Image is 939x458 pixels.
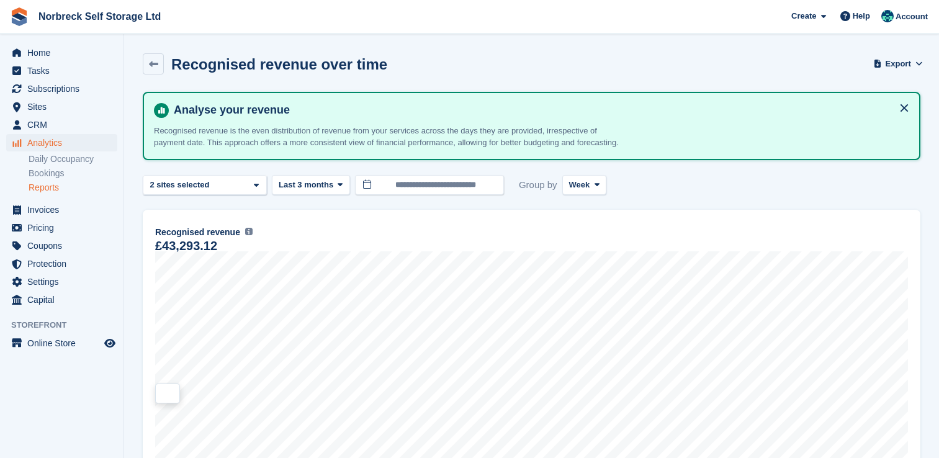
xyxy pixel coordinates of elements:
[29,168,117,179] a: Bookings
[791,10,816,22] span: Create
[155,241,217,251] div: £43,293.12
[34,6,166,27] a: Norbreck Self Storage Ltd
[27,219,102,236] span: Pricing
[6,273,117,290] a: menu
[27,80,102,97] span: Subscriptions
[886,58,911,70] span: Export
[102,336,117,351] a: Preview store
[6,80,117,97] a: menu
[6,134,117,151] a: menu
[29,153,117,165] a: Daily Occupancy
[6,201,117,218] a: menu
[169,103,909,117] h4: Analyse your revenue
[27,237,102,254] span: Coupons
[27,116,102,133] span: CRM
[6,291,117,308] a: menu
[6,237,117,254] a: menu
[154,125,619,149] p: Recognised revenue is the even distribution of revenue from your services across the days they ar...
[148,179,214,191] div: 2 sites selected
[11,319,124,331] span: Storefront
[245,228,253,235] img: icon-info-grey-7440780725fd019a000dd9b08b2336e03edf1995a4989e88bcd33f0948082b44.svg
[562,175,606,195] button: Week
[6,335,117,352] a: menu
[519,175,557,195] span: Group by
[569,179,590,191] span: Week
[27,134,102,151] span: Analytics
[171,56,387,73] h2: Recognised revenue over time
[6,255,117,272] a: menu
[6,116,117,133] a: menu
[881,10,894,22] img: Sally King
[27,62,102,79] span: Tasks
[876,53,920,74] button: Export
[27,273,102,290] span: Settings
[279,179,333,191] span: Last 3 months
[27,335,102,352] span: Online Store
[27,255,102,272] span: Protection
[272,175,350,195] button: Last 3 months
[10,7,29,26] img: stora-icon-8386f47178a22dfd0bd8f6a31ec36ba5ce8667c1dd55bd0f319d3a0aa187defe.svg
[155,226,240,239] span: Recognised revenue
[6,98,117,115] a: menu
[6,219,117,236] a: menu
[6,62,117,79] a: menu
[27,98,102,115] span: Sites
[29,182,117,194] a: Reports
[6,44,117,61] a: menu
[853,10,870,22] span: Help
[27,44,102,61] span: Home
[896,11,928,23] span: Account
[27,291,102,308] span: Capital
[27,201,102,218] span: Invoices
